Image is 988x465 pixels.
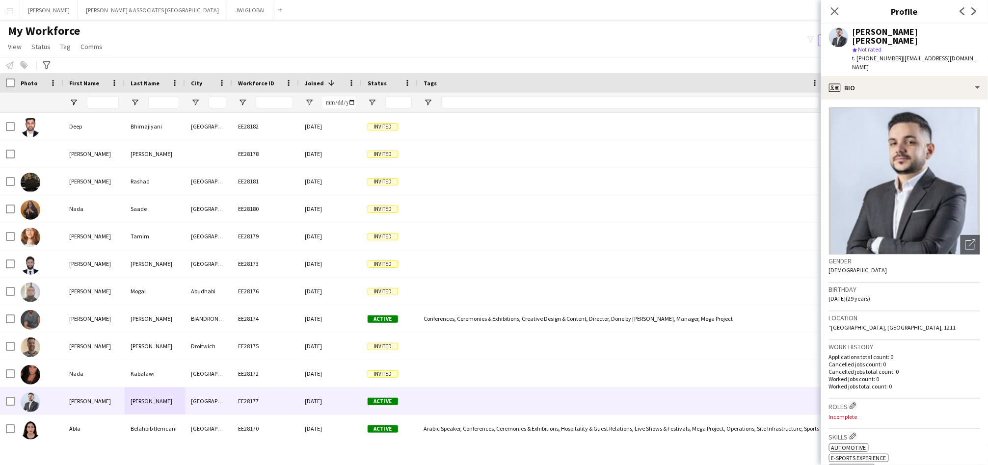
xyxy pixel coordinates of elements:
div: [DATE] [299,360,362,387]
h3: Gender [829,257,980,265]
div: Tamim [125,223,185,250]
button: Open Filter Menu [368,98,376,107]
span: t. [PHONE_NUMBER] [853,54,904,62]
app-action-btn: Advanced filters [41,59,53,71]
div: [DATE] [299,415,362,442]
div: EE28178 [232,140,299,167]
div: [PERSON_NAME] [63,168,125,195]
div: Nada [63,360,125,387]
div: [DATE] [299,140,362,167]
p: Cancelled jobs total count: 0 [829,368,980,375]
div: [PERSON_NAME] [125,387,185,414]
div: [PERSON_NAME] [125,305,185,332]
div: [PERSON_NAME] [63,387,125,414]
span: Invited [368,233,398,240]
img: Deep Bhimajiyani [21,118,40,137]
input: City Filter Input [209,97,226,108]
a: Comms [77,40,107,53]
button: Open Filter Menu [69,98,78,107]
h3: Profile [821,5,988,18]
div: [PERSON_NAME] [PERSON_NAME] [853,27,980,45]
input: Workforce ID Filter Input [256,97,293,108]
div: [PERSON_NAME] [125,333,185,360]
div: [GEOGRAPHIC_DATA] [185,113,232,140]
span: Active [368,425,398,433]
div: [DATE] [299,305,362,332]
div: [DATE] [299,223,362,250]
span: Tags [424,79,437,87]
div: EE28179 [232,223,299,250]
div: Deep [63,113,125,140]
span: Joined [305,79,324,87]
div: EE28180 [232,195,299,222]
button: Open Filter Menu [424,98,432,107]
div: [DATE] [299,113,362,140]
a: View [4,40,26,53]
p: Worked jobs count: 0 [829,375,980,383]
div: EE28175 [232,333,299,360]
img: Adnan Rashid [21,255,40,275]
div: Abla [63,415,125,442]
div: [GEOGRAPHIC_DATA] [185,223,232,250]
div: [PERSON_NAME] [125,250,185,277]
button: Open Filter Menu [131,98,139,107]
div: Bhimajiyani [125,113,185,140]
div: Saade [125,195,185,222]
div: Abudhabi [185,278,232,305]
div: [PERSON_NAME] [63,278,125,305]
span: E-sports experience [831,454,886,462]
h3: Skills [829,431,980,441]
span: Status [31,42,51,51]
div: [PERSON_NAME] [125,140,185,167]
button: Open Filter Menu [191,98,200,107]
div: Rashad [125,168,185,195]
button: Open Filter Menu [238,98,247,107]
div: Nada [63,195,125,222]
div: Belahbib tlemcani [125,415,185,442]
div: EE28177 [232,387,299,414]
button: Open Filter Menu [305,98,314,107]
input: Last Name Filter Input [148,97,179,108]
button: JWI GLOBAL [227,0,274,20]
span: Comms [80,42,103,51]
img: Mohamed Rashad [21,173,40,192]
div: EE28182 [232,113,299,140]
p: Worked jobs total count: 0 [829,383,980,390]
span: Status [368,79,387,87]
span: Last Name [131,79,160,87]
span: Active [368,398,398,405]
h3: Roles [829,401,980,411]
h3: Birthday [829,285,980,294]
span: Invited [368,123,398,130]
div: EE28170 [232,415,299,442]
input: Tags Filter Input [441,97,820,108]
span: Invited [368,288,398,295]
div: EE28174 [232,305,299,332]
div: EE28172 [232,360,299,387]
div: [GEOGRAPHIC_DATA] [185,195,232,222]
span: Invited [368,370,398,378]
img: Nada Saade [21,200,40,220]
div: EE28173 [232,250,299,277]
div: [DATE] [299,333,362,360]
span: Workforce ID [238,79,274,87]
div: Mogal [125,278,185,305]
span: Invited [368,343,398,350]
div: [PERSON_NAME] [63,140,125,167]
div: [PERSON_NAME] [63,250,125,277]
img: Nada Kabalawi [21,365,40,385]
input: Joined Filter Input [322,97,356,108]
h3: Work history [829,342,980,351]
span: Photo [21,79,37,87]
h3: Location [829,313,980,322]
span: Active [368,315,398,323]
div: [DATE] [299,250,362,277]
div: [DATE] [299,278,362,305]
button: Everyone5,890 [818,34,867,46]
div: Bio [821,76,988,100]
div: EE28181 [232,168,299,195]
img: Abla Belahbib tlemcani [21,420,40,439]
span: City [191,79,202,87]
div: [GEOGRAPHIC_DATA] [185,415,232,442]
div: [PERSON_NAME] [63,333,125,360]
